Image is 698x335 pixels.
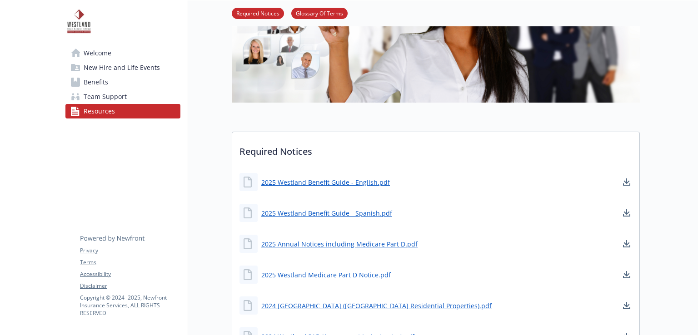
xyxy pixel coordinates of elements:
a: Disclaimer [80,282,180,290]
a: download document [621,269,632,280]
span: Resources [84,104,115,118]
a: Terms [80,258,180,266]
a: 2025 Westland Benefit Guide - English.pdf [261,177,390,187]
span: New Hire and Life Events [84,60,160,75]
a: 2025 Westland Medicare Part D Notice.pdf [261,270,391,280]
span: Benefits [84,75,108,89]
a: 2024 [GEOGRAPHIC_DATA] ([GEOGRAPHIC_DATA] Residential Properties).pdf [261,301,492,310]
span: Welcome [84,46,111,60]
a: 2025 Westland Benefit Guide - Spanish.pdf [261,208,392,218]
a: 2025 Annual Notices including Medicare Part D.pdf [261,239,418,249]
a: Privacy [80,246,180,255]
a: Team Support [65,89,180,104]
a: New Hire and Life Events [65,60,180,75]
a: download document [621,177,632,187]
a: Required Notices [232,9,284,17]
a: download document [621,238,632,249]
a: Benefits [65,75,180,89]
a: Resources [65,104,180,118]
a: download document [621,300,632,311]
a: Welcome [65,46,180,60]
a: Glossary Of Terms [291,9,348,17]
p: Copyright © 2024 - 2025 , Newfront Insurance Services, ALL RIGHTS RESERVED [80,294,180,317]
a: download document [621,207,632,218]
p: Required Notices [232,132,639,166]
span: Team Support [84,89,127,104]
a: Accessibility [80,270,180,278]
